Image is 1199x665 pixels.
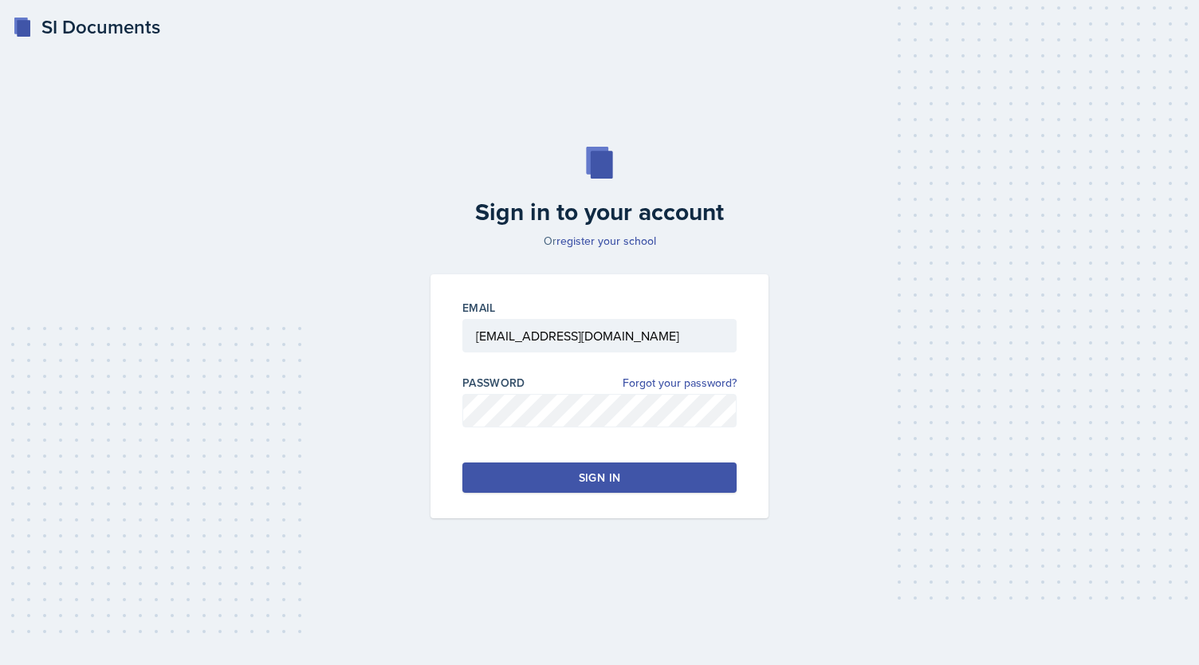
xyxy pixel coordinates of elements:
[13,13,160,41] a: SI Documents
[462,300,496,316] label: Email
[462,319,737,352] input: Email
[579,470,620,486] div: Sign in
[421,233,778,249] p: Or
[623,375,737,392] a: Forgot your password?
[556,233,656,249] a: register your school
[462,462,737,493] button: Sign in
[462,375,525,391] label: Password
[421,198,778,226] h2: Sign in to your account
